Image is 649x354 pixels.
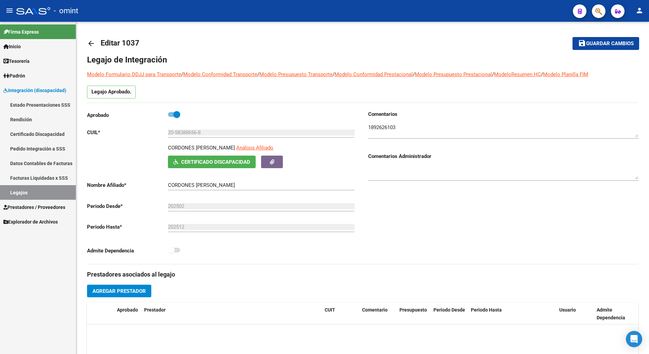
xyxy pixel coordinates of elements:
span: Prestador [144,307,166,313]
p: Periodo Hasta [87,223,168,231]
p: Periodo Desde [87,202,168,210]
span: Integración (discapacidad) [3,87,66,94]
mat-icon: arrow_back [87,39,95,48]
datatable-header-cell: Usuario [557,303,594,325]
span: Aprobado [117,307,138,313]
span: Agregar Prestador [92,288,146,294]
datatable-header-cell: Periodo Desde [431,303,468,325]
span: Usuario [559,307,576,313]
h1: Legajo de Integración [87,54,638,65]
span: Explorador de Archivos [3,218,58,226]
datatable-header-cell: Prestador [141,303,322,325]
a: Modelo Presupuesto Transporte [259,71,332,77]
a: Modelo Formulario DDJJ para Transporte [87,71,181,77]
datatable-header-cell: Presupuesto [397,303,431,325]
mat-icon: save [578,39,586,47]
a: Modelo Planilla FIM [543,71,588,77]
span: Periodo Hasta [471,307,502,313]
h3: Prestadores asociados al legajo [87,270,638,279]
p: Admite Dependencia [87,247,168,254]
span: Presupuesto [399,307,427,313]
span: Editar 1037 [101,39,139,47]
datatable-header-cell: Comentario [359,303,397,325]
a: Modelo Conformidad Prestacional [335,71,413,77]
p: CORDONES [PERSON_NAME] [168,144,235,152]
div: Open Intercom Messenger [626,331,642,347]
mat-icon: menu [5,6,14,15]
p: CUIL [87,129,168,136]
a: ModeloResumen HC [494,71,541,77]
h3: Comentarios Administrador [368,153,638,160]
span: Tesorería [3,57,30,65]
span: Firma Express [3,28,39,36]
button: Agregar Prestador [87,285,151,297]
span: Padrón [3,72,25,79]
span: - omint [54,3,78,18]
button: Certificado Discapacidad [168,156,256,168]
datatable-header-cell: Admite Dependencia [594,303,631,325]
span: Guardar cambios [586,41,634,47]
h3: Comentarios [368,110,638,118]
button: Guardar cambios [573,37,639,50]
a: Modelo Presupuesto Prestacional [415,71,492,77]
datatable-header-cell: CUIT [322,303,359,325]
span: CUIT [325,307,335,313]
span: Certificado Discapacidad [181,159,250,165]
span: Periodo Desde [433,307,465,313]
span: Análisis Afiliado [236,145,273,151]
p: Legajo Aprobado. [87,86,136,99]
mat-icon: person [635,6,644,15]
p: Aprobado [87,111,168,119]
span: Admite Dependencia [597,307,625,320]
span: Comentario [362,307,388,313]
datatable-header-cell: Periodo Hasta [468,303,506,325]
span: Prestadores / Proveedores [3,203,65,211]
p: Nombre Afiliado [87,181,168,189]
span: Inicio [3,43,21,50]
a: Modelo Conformidad Transporte [183,71,257,77]
datatable-header-cell: Aprobado [114,303,141,325]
